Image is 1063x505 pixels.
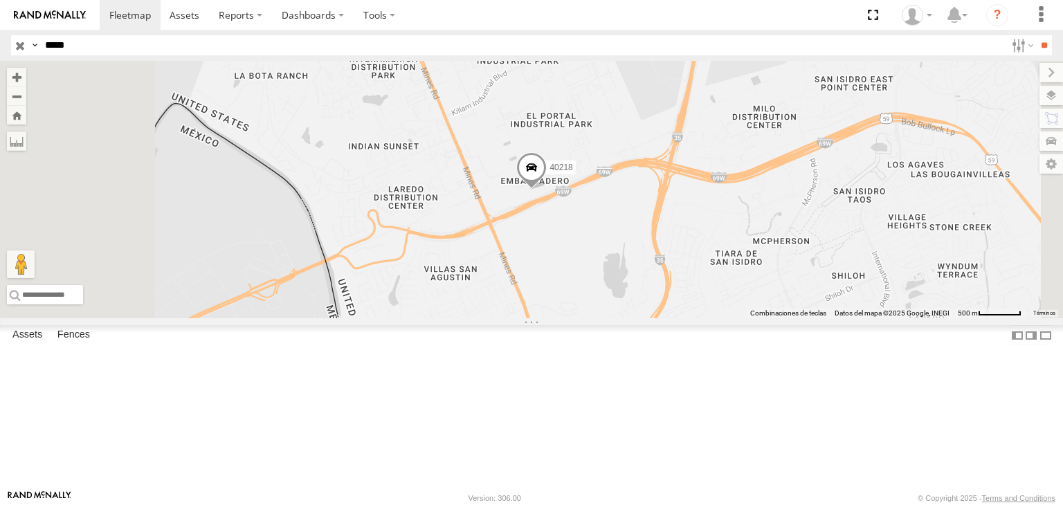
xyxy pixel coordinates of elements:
i: ? [986,4,1008,26]
label: Fences [51,326,97,345]
span: 40218 [549,163,572,172]
label: Search Query [29,35,40,55]
a: Términos (se abre en una nueva pestaña) [1033,311,1055,316]
a: Visit our Website [8,491,71,505]
a: Terms and Conditions [982,494,1055,502]
button: Arrastra al hombrecito al mapa para abrir Street View [7,250,35,278]
label: Hide Summary Table [1039,325,1053,345]
label: Measure [7,131,26,151]
button: Combinaciones de teclas [750,309,826,318]
span: 500 m [958,309,978,317]
label: Map Settings [1039,154,1063,174]
button: Zoom Home [7,106,26,125]
div: © Copyright 2025 - [918,494,1055,502]
img: rand-logo.svg [14,10,86,20]
div: Version: 306.00 [469,494,521,502]
label: Search Filter Options [1006,35,1036,55]
label: Dock Summary Table to the Right [1024,325,1038,345]
label: Assets [6,326,49,345]
button: Zoom in [7,68,26,86]
div: Angel Dominguez [897,5,937,26]
button: Zoom out [7,86,26,106]
span: Datos del mapa ©2025 Google, INEGI [835,309,950,317]
button: Escala del mapa: 500 m por 59 píxeles [954,309,1026,318]
label: Dock Summary Table to the Left [1010,325,1024,345]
